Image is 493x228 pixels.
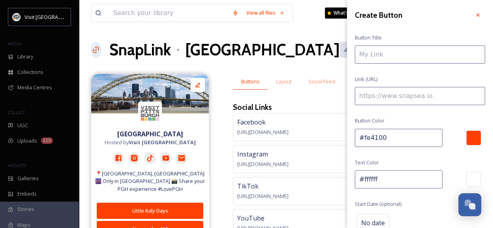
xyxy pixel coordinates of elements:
span: [URL][DOMAIN_NAME] [237,128,289,136]
span: Instagram [237,150,268,158]
span: Stories [17,205,34,213]
span: Hosted by [105,139,196,146]
span: YouTube [237,214,264,222]
input: https://www.snapsea.io [355,87,485,105]
button: Little Italy Days [97,203,203,219]
h3: Social Links [233,102,272,113]
a: SnapLink [109,38,171,62]
a: View all files [242,5,289,21]
img: ac0349ef-b143-4b3b-8a6b-147128f579c3.jpg [91,74,209,113]
span: Buttons [241,78,260,85]
button: Open Chat [458,193,481,216]
strong: Visit [GEOGRAPHIC_DATA] [129,139,196,146]
h3: Create Button [355,9,402,21]
button: Analytics [340,42,378,57]
span: Uploads [17,137,37,145]
a: What's New [325,8,364,19]
span: Library [17,53,33,60]
span: UGC [17,122,28,129]
span: Layout [276,78,292,85]
span: MEDIA [8,41,22,47]
span: Facebook [237,118,266,126]
input: Search your library [109,4,228,22]
span: TikTok [237,182,259,190]
span: COLLECT [8,109,25,115]
span: WIDGETS [8,162,26,168]
strong: [GEOGRAPHIC_DATA] [117,130,183,138]
span: Collections [17,68,43,76]
span: Start Date (optional) [355,200,401,208]
span: [URL][DOMAIN_NAME] [237,160,289,168]
span: Button Title [355,34,382,41]
img: unnamed.jpg [138,102,162,125]
span: Social Feed [308,78,335,85]
input: My Link [355,45,485,64]
span: No date [361,218,385,228]
div: 115 [41,138,53,144]
a: Analytics [340,42,382,57]
div: Little Italy Days [101,207,199,215]
span: Button Color [355,117,384,124]
span: Media Centres [17,84,52,91]
span: Embeds [17,190,37,198]
span: Text Color [355,159,379,166]
h1: [GEOGRAPHIC_DATA] [185,38,340,62]
span: 📍[GEOGRAPHIC_DATA], [GEOGRAPHIC_DATA] 🌆 Only in [GEOGRAPHIC_DATA] 📸 Share your PGH experience #Lo... [95,170,205,193]
span: Visit [GEOGRAPHIC_DATA] [24,13,86,21]
span: Galleries [17,175,39,182]
span: Link (URL) [355,75,377,83]
img: unnamed.jpg [13,13,21,21]
span: [URL][DOMAIN_NAME] [237,192,289,200]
